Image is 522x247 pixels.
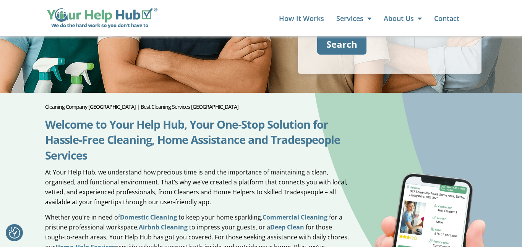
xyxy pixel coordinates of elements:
button: Search [317,34,366,55]
a: Commercial Cleaning [263,213,327,221]
a: Contact [434,11,459,26]
button: Consent Preferences [9,227,20,239]
a: Services [336,11,371,26]
img: Revisit consent button [9,227,20,239]
h2: Welcome to Your Help Hub, Your One-Stop Solution for Hassle-Free Cleaning, Home Assistance and Tr... [45,117,350,163]
p: At Your Help Hub, we understand how precious time is and the importance of maintaining a clean, o... [45,167,350,207]
a: Domestic Cleaning [120,213,177,221]
a: Deep Clean [270,223,304,231]
h1: Cleaning Company [GEOGRAPHIC_DATA] | Best Cleaning Services [GEOGRAPHIC_DATA] [45,104,350,110]
a: About Us [384,11,422,26]
img: Your Help Hub Wide Logo [47,8,157,29]
a: How It Works [279,11,324,26]
a: Airbnb Cleaning [139,223,188,231]
nav: Menu [165,11,459,26]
